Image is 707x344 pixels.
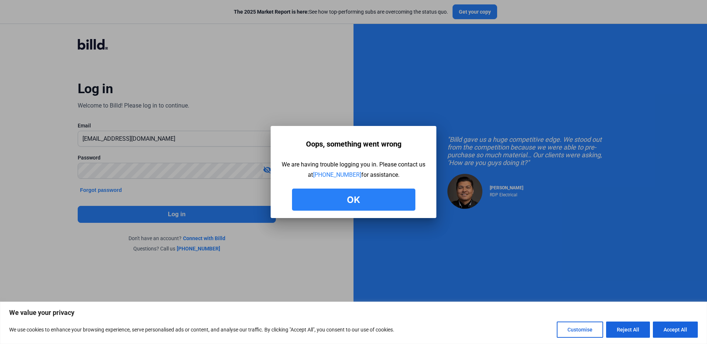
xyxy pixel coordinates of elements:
[9,308,698,317] p: We value your privacy
[306,137,401,151] div: Oops, something went wrong
[313,171,361,178] a: [PHONE_NUMBER]
[282,159,425,180] div: We are having trouble logging you in. Please contact us at for assistance.
[9,325,394,334] p: We use cookies to enhance your browsing experience, serve personalised ads or content, and analys...
[653,322,698,338] button: Accept All
[606,322,650,338] button: Reject All
[557,322,603,338] button: Customise
[292,189,415,211] button: Ok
